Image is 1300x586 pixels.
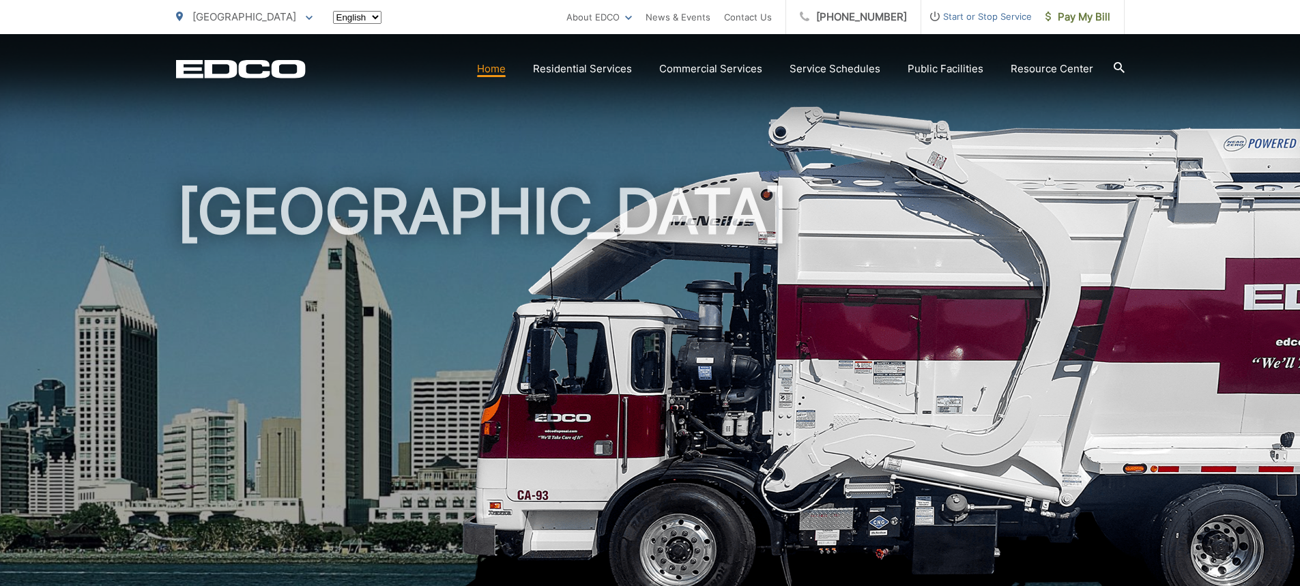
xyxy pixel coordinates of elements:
a: Resource Center [1011,61,1093,77]
span: Pay My Bill [1045,9,1110,25]
a: Public Facilities [908,61,983,77]
a: About EDCO [566,9,632,25]
a: Service Schedules [790,61,880,77]
a: News & Events [646,9,710,25]
a: EDCD logo. Return to the homepage. [176,59,306,78]
span: [GEOGRAPHIC_DATA] [192,10,296,23]
a: Contact Us [724,9,772,25]
a: Commercial Services [659,61,762,77]
select: Select a language [333,11,381,24]
a: Residential Services [533,61,632,77]
a: Home [477,61,506,77]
